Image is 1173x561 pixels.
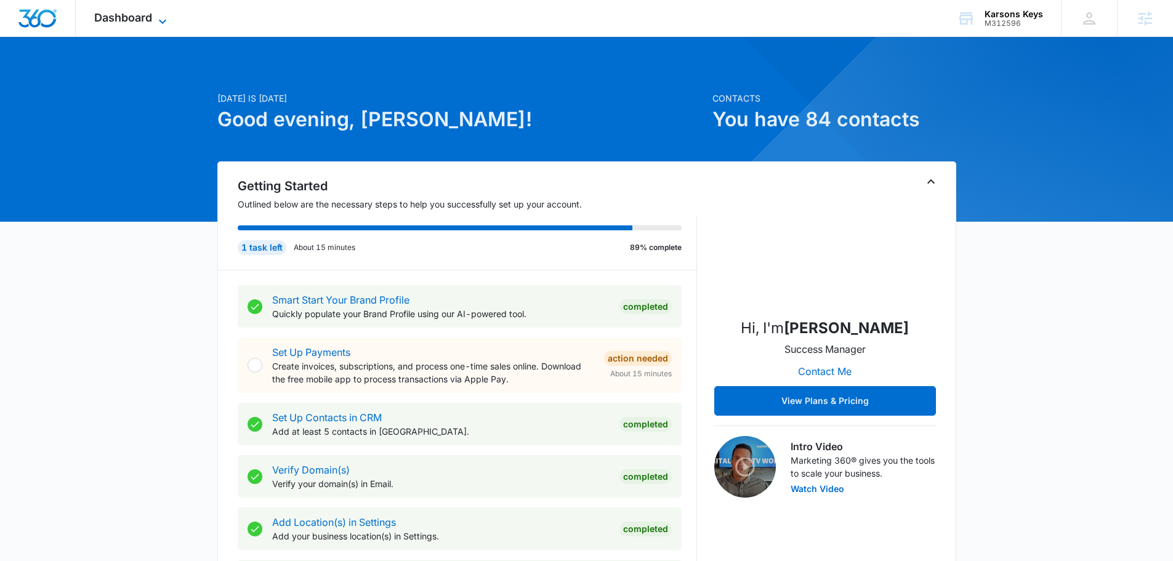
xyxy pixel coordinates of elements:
[791,485,844,493] button: Watch Video
[619,522,672,536] div: Completed
[784,319,909,337] strong: [PERSON_NAME]
[238,198,697,211] p: Outlined below are the necessary steps to help you successfully set up your account.
[630,242,682,253] p: 89% complete
[272,360,594,385] p: Create invoices, subscriptions, and process one-time sales online. Download the free mobile app t...
[272,464,350,476] a: Verify Domain(s)
[712,92,956,105] p: Contacts
[272,516,396,528] a: Add Location(s) in Settings
[272,307,610,320] p: Quickly populate your Brand Profile using our AI-powered tool.
[272,530,610,543] p: Add your business location(s) in Settings.
[272,294,409,306] a: Smart Start Your Brand Profile
[272,411,382,424] a: Set Up Contacts in CRM
[924,174,938,189] button: Toggle Collapse
[238,177,697,195] h2: Getting Started
[619,299,672,314] div: Completed
[791,439,936,454] h3: Intro Video
[610,368,672,379] span: About 15 minutes
[714,436,776,498] img: Intro Video
[985,9,1043,19] div: account name
[786,357,864,386] button: Contact Me
[94,11,152,24] span: Dashboard
[741,317,909,339] p: Hi, I'm
[272,477,610,490] p: Verify your domain(s) in Email.
[714,386,936,416] button: View Plans & Pricing
[764,184,887,307] img: Erik Woods
[238,240,286,255] div: 1 task left
[272,346,350,358] a: Set Up Payments
[217,105,705,134] h1: Good evening, [PERSON_NAME]!
[619,469,672,484] div: Completed
[791,454,936,480] p: Marketing 360® gives you the tools to scale your business.
[784,342,866,357] p: Success Manager
[217,92,705,105] p: [DATE] is [DATE]
[272,425,610,438] p: Add at least 5 contacts in [GEOGRAPHIC_DATA].
[985,19,1043,28] div: account id
[294,242,355,253] p: About 15 minutes
[604,351,672,366] div: Action Needed
[619,417,672,432] div: Completed
[712,105,956,134] h1: You have 84 contacts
